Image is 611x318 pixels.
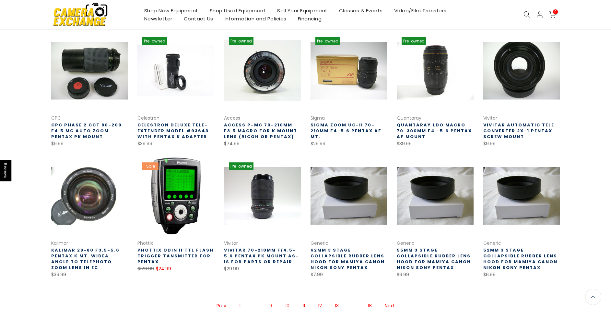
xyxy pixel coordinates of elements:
[397,271,474,279] div: $6.99
[137,115,159,121] a: Celestron
[397,247,471,271] a: 55mm 3 Stage Collapsible Rubber Lens Hood for Mamiya Canon Nikon Sony Pentax
[137,122,209,140] a: Celestron Deluxe Tele-Extender Model #93643 with Pentax K Adapter
[137,247,214,265] a: Phottix Odin II TTL Flash Trigger Tansmitter for Pentax
[553,9,558,14] span: 0
[483,240,501,246] a: Generic
[224,115,240,121] a: Access
[332,300,342,312] a: Page 13
[483,115,497,121] a: Vivitar
[250,300,260,312] span: …
[585,289,601,305] a: Back to the top
[311,140,387,148] div: $29.99
[51,140,128,148] div: $9.99
[51,240,68,246] a: Kalimar
[311,115,325,121] a: Sigma
[311,247,385,271] a: 62mm 3 Stage Collapsible Rubber Lens Hood for Mamiya Canon Nikon Sony Pentax
[224,265,301,273] div: $29.99
[266,300,276,312] a: Page 9
[382,300,398,312] a: Next
[51,271,128,279] div: $39.99
[292,15,327,23] a: Financing
[219,15,292,23] a: Information and Policies
[178,15,219,23] a: Contact Us
[333,6,388,15] a: Classes & Events
[137,140,214,148] div: $39.99
[483,271,560,279] div: $6.99
[388,6,452,15] a: Video/Film Transfers
[138,6,204,15] a: Shop New Equipment
[156,265,171,273] ins: $24.99
[483,247,558,271] a: 52mm 3 Stage Collapsible Rubber Lens Hood for Mamiya Canon Nikon Sony Pentax
[483,140,560,148] div: $9.99
[299,300,308,312] span: Page 11
[204,6,272,15] a: Shop Used Equipment
[397,115,421,121] a: Quantaray
[272,6,334,15] a: Sell Your Equipment
[137,265,154,272] del: $179.99
[364,300,375,312] a: Page 18
[51,247,120,271] a: Kalimar 28-80 f3.5-5.6 Pentax K Mt. Widea Angle to Telephoto Zoom lens in EC
[282,300,293,312] a: Page 10
[315,300,325,312] a: Page 12
[213,300,229,312] a: Prev
[224,247,299,265] a: Vivitar 70-210mm f/4.5-5.6 Pentax PK Mount AS-IS for Parts or Repair
[397,240,415,246] a: Generic
[311,271,387,279] div: $7.99
[549,11,556,18] a: 0
[311,240,328,246] a: Generic
[483,122,554,140] a: Vivitar Automatic Tele Converter 2x-1 Pentax Screw Mount
[224,140,301,148] div: $74.99
[138,15,178,23] a: Newsletter
[236,300,244,312] a: Page 1
[224,240,238,246] a: Vivitar
[397,122,472,140] a: Quantaray LDO Macro 70-300mm F4 -5.6 Pentax AF Mount
[51,115,61,121] a: CPC
[51,122,122,140] a: CPC Phase 2 CCT 80-200 f4.5 MC Auto Zoom Pentax PK Mount
[311,122,382,140] a: Sigma Zoom UC-II 70-210mm f4-5.6 Pentax AF Mt.
[224,122,297,140] a: Access P-MC 70-210mm F3.5 Macro for K Mount Lens (Ricoh or Pentax)
[348,300,358,312] span: …
[397,140,474,148] div: $39.99
[137,240,153,246] a: Phottix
